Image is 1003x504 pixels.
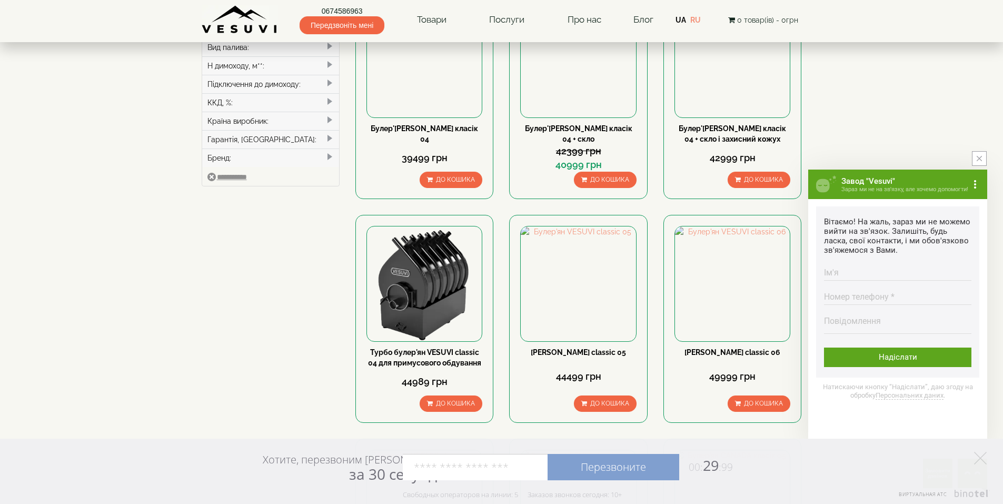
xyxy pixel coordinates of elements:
div: Бренд: [202,149,340,167]
span: До кошика [744,176,783,183]
span: До кошика [436,400,475,407]
button: close button [972,151,987,166]
button: До кошика [728,396,790,412]
div: H димоходу, м**: [202,56,340,75]
a: Персональних даних [876,391,944,400]
button: До кошика [574,396,637,412]
span: До кошика [590,400,629,407]
span: 0 товар(ів) - 0грн [737,16,798,24]
div: 44499 грн [520,370,636,383]
a: Булер'[PERSON_NAME] класік 04 [371,124,478,143]
div: 44989 грн [366,375,482,389]
a: 0674586963 [300,6,384,16]
span: До кошика [744,400,783,407]
div: 39499 грн [366,151,482,165]
img: Булер'ян CANADA класік 04 + скло і захисний кожух [675,2,790,117]
a: UA [676,16,686,24]
div: Надіслати [824,348,971,367]
div: 42999 грн [674,151,790,165]
button: До кошика [420,172,482,188]
span: за 30 секунд? [349,464,443,484]
a: Товари [406,8,457,32]
img: Булер'ян VESUVI classic 05 [521,226,635,341]
div: Хотите, перезвоним [PERSON_NAME] [263,453,443,482]
span: До кошика [436,176,475,183]
img: Турбо булер'ян VESUVI classic 04 для примусового обдування [367,226,482,341]
div: Свободных операторов на линии: 5 Заказов звонков сегодня: 10+ [403,490,622,499]
span: Передзвоніть мені [300,16,384,34]
div: 49999 грн [674,370,790,383]
img: Булер'ян VESUVI classic 06 [675,226,790,341]
span: 00: [689,460,703,474]
img: Булер'ян CANADA класік 04 + скло [521,2,635,117]
a: Булер'[PERSON_NAME] класік 04 + скло [525,124,632,143]
a: RU [690,16,701,24]
div: 42399 грн [520,144,636,158]
button: До кошика [420,396,482,412]
a: Перезвоните [548,454,679,480]
div: ККД, %: [202,93,340,112]
span: Натискаючи кнопку “Надіслати”, даю згоду на обробку . [816,383,979,399]
img: Завод VESUVI [202,5,278,34]
span: До кошика [590,176,629,183]
a: [PERSON_NAME] classic 05 [531,348,626,357]
a: Про нас [557,8,612,32]
div: Вітаємо! На жаль, зараз ми не можемо вийти на зв'язок. Залишіть, будь ласка, свої контакти, і ми ... [824,217,971,255]
a: Послуги [479,8,535,32]
img: Булер'ян CANADA класік 04 [367,2,482,117]
span: 29 [679,456,733,475]
div: 40999 грн [520,158,636,172]
div: Країна виробник: [202,112,340,130]
span: Виртуальная АТС [899,491,947,498]
div: Підключення до димоходу: [202,75,340,93]
a: Турбо булер'ян VESUVI classic 04 для примусового обдування [368,348,481,367]
a: Блог [633,14,653,25]
button: more button [970,170,987,199]
button: До кошика [728,172,790,188]
a: Виртуальная АТС [892,490,990,504]
div: Вид палива: [202,38,340,56]
a: Булер'[PERSON_NAME] класік 04 + скло і захисний кожух [679,124,786,143]
span: :99 [719,460,733,474]
button: 0 товар(ів) - 0грн [725,14,801,26]
a: [PERSON_NAME] classic 06 [684,348,780,357]
div: Гарантія, [GEOGRAPHIC_DATA]: [202,130,340,149]
button: До кошика [574,172,637,188]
